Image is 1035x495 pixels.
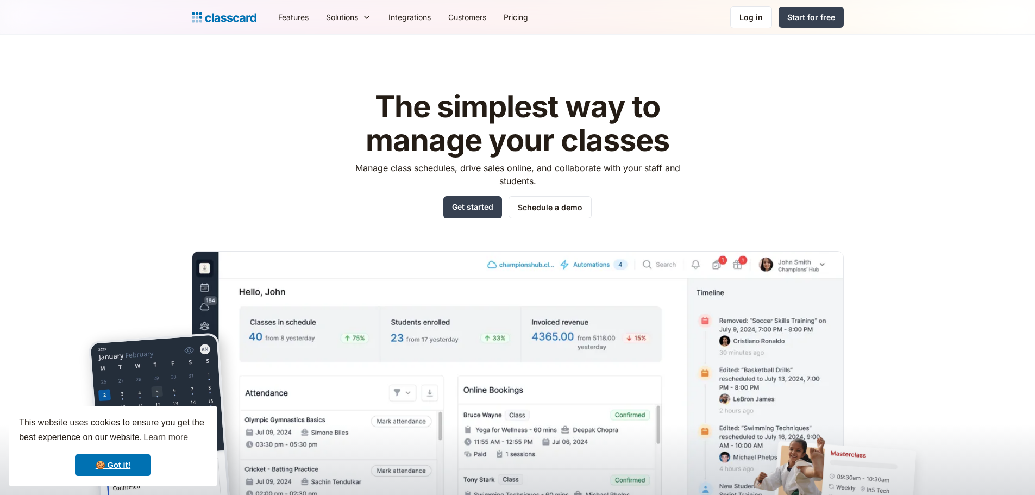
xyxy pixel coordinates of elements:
a: Pricing [495,5,537,29]
div: Start for free [787,11,835,23]
a: Log in [730,6,772,28]
p: Manage class schedules, drive sales online, and collaborate with your staff and students. [345,161,690,187]
a: Schedule a demo [509,196,592,218]
h1: The simplest way to manage your classes [345,90,690,157]
a: Integrations [380,5,440,29]
a: home [192,10,256,25]
a: dismiss cookie message [75,454,151,476]
span: This website uses cookies to ensure you get the best experience on our website. [19,416,207,446]
div: Log in [739,11,763,23]
a: Customers [440,5,495,29]
div: Solutions [317,5,380,29]
a: Get started [443,196,502,218]
a: learn more about cookies [142,429,190,446]
div: cookieconsent [9,406,217,486]
a: Features [269,5,317,29]
div: Solutions [326,11,358,23]
a: Start for free [779,7,844,28]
